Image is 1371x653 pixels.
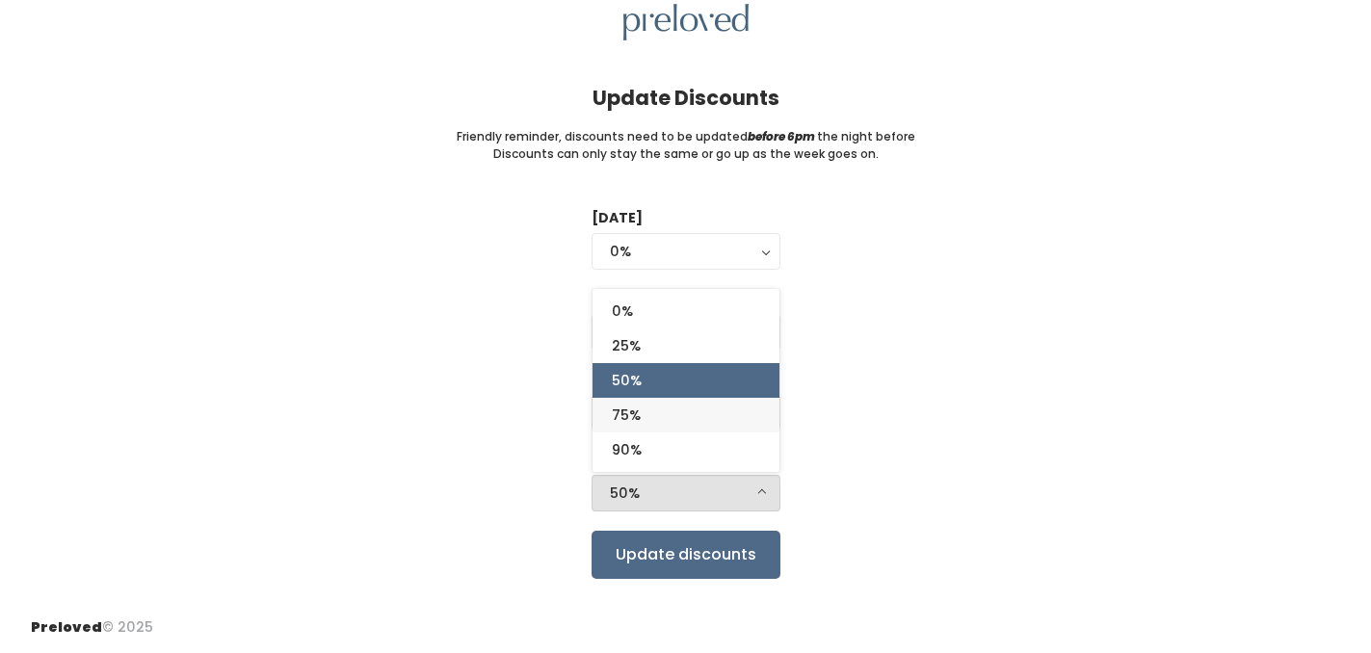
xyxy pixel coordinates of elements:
[610,483,762,504] div: 50%
[457,128,915,145] small: Friendly reminder, discounts need to be updated the night before
[592,233,780,270] button: 0%
[592,531,780,579] input: Update discounts
[612,439,642,460] span: 90%
[592,208,643,228] label: [DATE]
[612,300,633,322] span: 0%
[31,602,153,638] div: © 2025
[493,145,879,163] small: Discounts can only stay the same or go up as the week goes on.
[612,335,641,356] span: 25%
[748,128,815,144] i: before 6pm
[592,475,780,511] button: 50%
[612,405,641,426] span: 75%
[610,241,762,262] div: 0%
[593,87,779,109] h4: Update Discounts
[31,617,102,637] span: Preloved
[623,4,749,41] img: preloved logo
[612,370,642,391] span: 50%
[592,289,643,309] label: [DATE]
